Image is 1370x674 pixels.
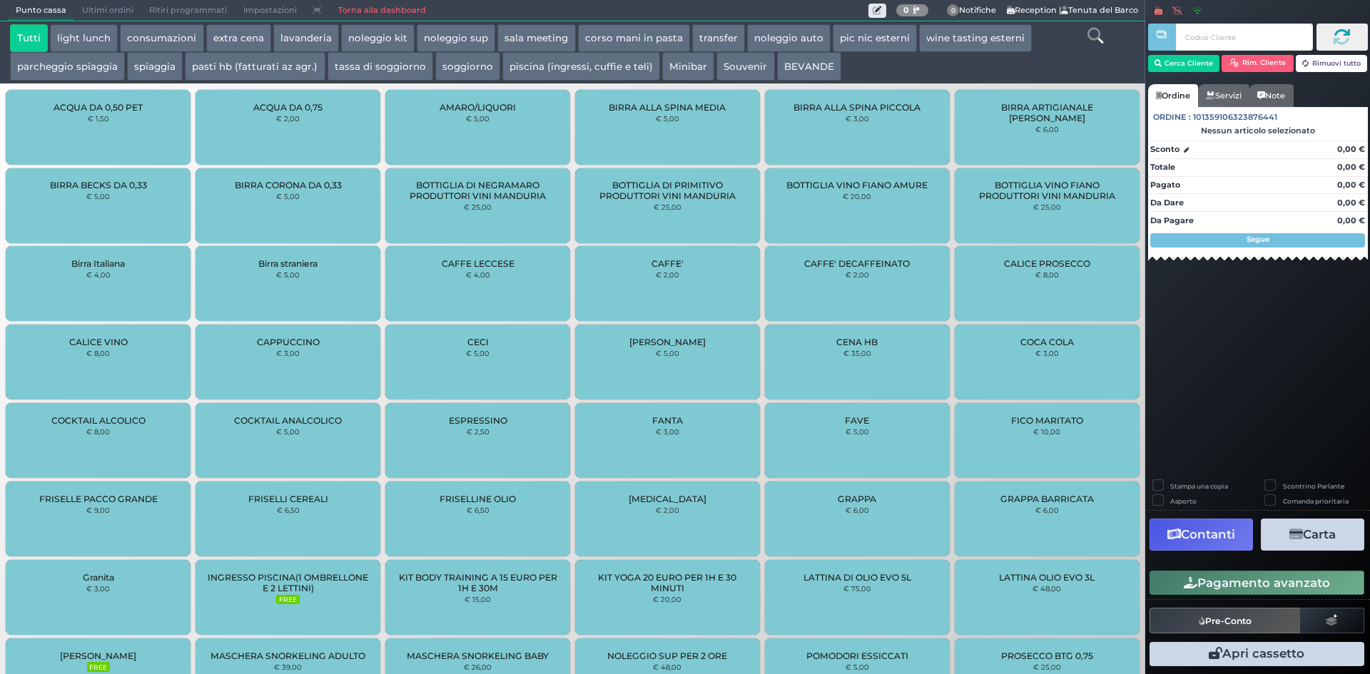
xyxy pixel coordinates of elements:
[502,52,660,81] button: piscina (ingressi, cuffie e teli)
[845,415,869,426] span: FAVE
[1035,506,1059,514] small: € 6,00
[341,24,415,53] button: noleggio kit
[843,584,871,593] small: € 75,00
[50,180,147,190] span: BIRRA BECKS DA 0,33
[662,52,714,81] button: Minibar
[74,1,141,21] span: Ultimi ordini
[328,52,433,81] button: tassa di soggiorno
[276,595,299,605] small: FREE
[947,4,960,17] span: 0
[1033,663,1061,671] small: € 25,00
[50,24,118,53] button: light lunch
[257,337,320,347] span: CAPPUCCINO
[71,258,125,269] span: Birra Italiana
[1011,415,1083,426] span: FICO MARITATO
[1150,519,1253,551] button: Contanti
[276,114,300,123] small: € 2,00
[69,337,128,347] span: CALICE VINO
[1148,55,1220,72] button: Cerca Cliente
[1198,84,1249,107] a: Servizi
[629,494,706,504] span: [MEDICAL_DATA]
[1283,496,1349,506] label: Comanda prioritaria
[1193,111,1277,123] span: 101359106323876441
[1150,198,1184,208] strong: Da Dare
[587,180,748,201] span: BOTTIGLIA DI PRIMITIVO PRODUTTORI VINI MANDURIA
[87,662,110,672] small: FREE
[656,349,679,357] small: € 5,00
[330,1,433,21] a: Torna alla dashboard
[466,114,489,123] small: € 5,00
[86,192,110,200] small: € 5,00
[467,427,489,436] small: € 2,50
[846,270,869,279] small: € 2,00
[654,203,681,211] small: € 25,00
[1150,642,1364,666] button: Apri cassetto
[1170,481,1228,491] label: Stampa una copia
[607,650,727,661] span: NOLEGGIO SUP PER 2 ORE
[692,24,745,53] button: transfer
[464,203,492,211] small: € 25,00
[497,24,575,53] button: sala meeting
[836,337,878,347] span: CENA HB
[656,114,679,123] small: € 5,00
[651,258,684,269] span: CAFFE'
[1247,235,1269,244] strong: Segue
[1001,650,1093,661] span: PROSECCO BTG 0,75
[276,192,300,200] small: € 5,00
[435,52,500,81] button: soggiorno
[656,427,679,436] small: € 3,00
[843,349,871,357] small: € 35,00
[1148,84,1198,107] a: Ordine
[1020,337,1074,347] span: COCA COLA
[656,506,679,514] small: € 2,00
[86,349,110,357] small: € 8,00
[1176,24,1312,51] input: Codice Cliente
[253,102,323,113] span: ACQUA DA 0,75
[833,24,917,53] button: pic nic esterni
[966,180,1127,201] span: BOTTIGLIA VINO FIANO PRODUTTORI VINI MANDURIA
[919,24,1032,53] button: wine tasting esterni
[1153,111,1191,123] span: Ordine :
[466,270,490,279] small: € 4,00
[276,427,300,436] small: € 5,00
[248,494,328,504] span: FRISELLI CEREALI
[903,5,909,15] b: 0
[83,572,114,583] span: Granita
[210,650,365,661] span: MASCHERA SNORKELING ADULTO
[1261,519,1364,551] button: Carta
[206,24,271,53] button: extra cena
[54,102,143,113] span: ACQUA DA 0,50 PET
[1337,180,1365,190] strong: 0,00 €
[846,663,869,671] small: € 5,00
[838,494,876,504] span: GRAPPA
[274,663,302,671] small: € 39,00
[777,52,841,81] button: BEVANDE
[653,663,681,671] small: € 48,00
[846,114,869,123] small: € 3,00
[1337,162,1365,172] strong: 0,00 €
[966,102,1127,123] span: BIRRA ARTIGIANALE [PERSON_NAME]
[1004,258,1090,269] span: CALICE PROSECCO
[1035,270,1059,279] small: € 8,00
[609,102,726,113] span: BIRRA ALLA SPINA MEDIA
[51,415,146,426] span: COCKTAIL ALCOLICO
[39,494,158,504] span: FRISELLE PACCO GRANDE
[1150,162,1175,172] strong: Totale
[629,337,706,347] span: [PERSON_NAME]
[653,595,681,603] small: € 20,00
[185,52,325,81] button: pasti hb (fatturati az agr.)
[999,572,1095,583] span: LATTINA OLIO EVO 3L
[1035,349,1059,357] small: € 3,00
[466,349,489,357] small: € 5,00
[1296,55,1368,72] button: Rimuovi tutto
[208,572,368,593] span: INGRESSO PISCINA(1 OMBRELLONE E 2 LETTINI)
[846,427,869,436] small: € 5,00
[1148,126,1368,136] div: Nessun articolo selezionato
[60,650,136,661] span: [PERSON_NAME]
[1283,481,1344,491] label: Scontrino Parlante
[793,102,920,113] span: BIRRA ALLA SPINA PICCOLA
[464,663,492,671] small: € 26,00
[86,584,110,593] small: € 3,00
[86,427,110,436] small: € 8,00
[1150,180,1180,190] strong: Pagato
